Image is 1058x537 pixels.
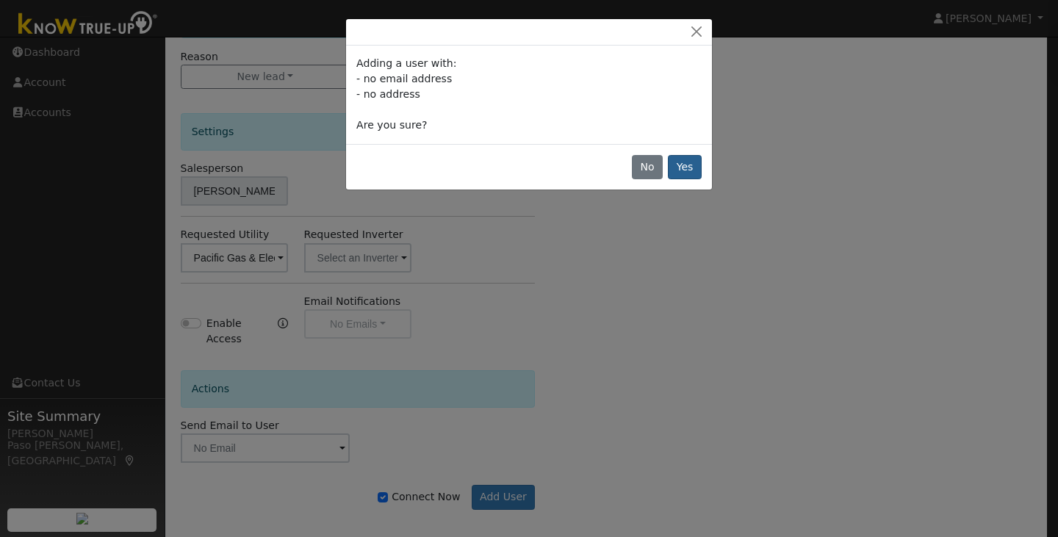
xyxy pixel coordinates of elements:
[668,155,702,180] button: Yes
[632,155,663,180] button: No
[356,88,420,100] span: - no address
[686,24,707,40] button: Close
[356,73,452,84] span: - no email address
[356,57,456,69] span: Adding a user with:
[356,119,427,131] span: Are you sure?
